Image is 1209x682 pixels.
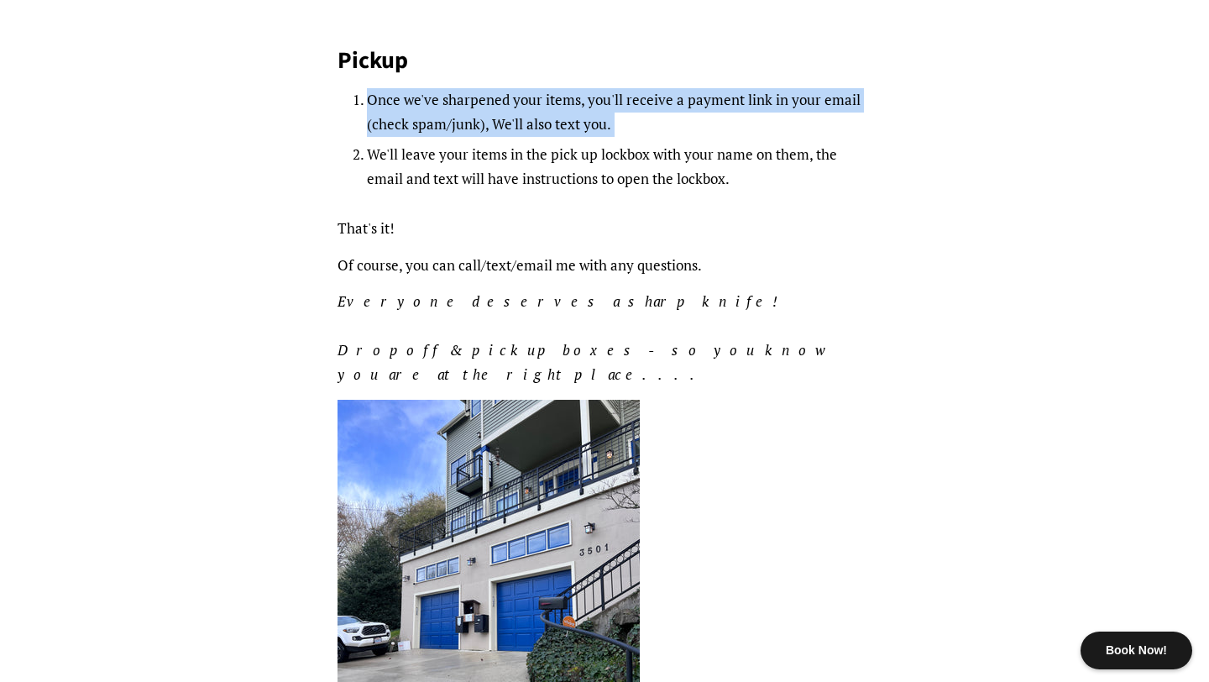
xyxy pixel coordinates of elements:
[338,217,872,241] p: That's it!
[338,254,872,278] p: Of course, you can call/text/email me with any questions.
[367,88,872,137] li: Once we've sharpened your items, you'll receive a payment link in your email (check spam/junk), W...
[338,45,872,76] h2: Pickup
[1081,632,1192,669] div: Book Now!
[367,143,872,191] li: We'll leave your items in the pick up lockbox with your name on them, the email and text will hav...
[338,291,832,384] em: Everyone deserves a sharp knife! Dropoff & pickup boxes - so you know you are at the right place....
